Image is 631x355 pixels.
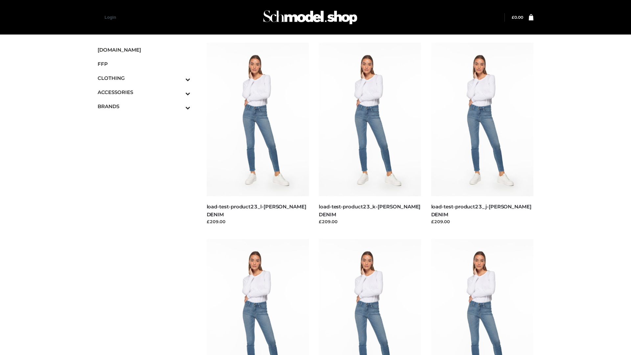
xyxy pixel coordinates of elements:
button: Toggle Submenu [167,99,190,113]
a: load-test-product23_k-[PERSON_NAME] DENIM [319,203,420,217]
bdi: 0.00 [512,15,523,20]
span: BRANDS [98,103,190,110]
div: £209.00 [319,218,421,225]
span: [DOMAIN_NAME] [98,46,190,54]
a: load-test-product23_l-[PERSON_NAME] DENIM [207,203,306,217]
span: FFP [98,60,190,68]
span: CLOTHING [98,74,190,82]
a: FFP [98,57,190,71]
button: Toggle Submenu [167,85,190,99]
a: £0.00 [512,15,523,20]
a: load-test-product23_j-[PERSON_NAME] DENIM [431,203,531,217]
img: Schmodel Admin 964 [261,4,360,30]
div: £209.00 [431,218,534,225]
div: £209.00 [207,218,309,225]
button: Toggle Submenu [167,71,190,85]
a: ACCESSORIESToggle Submenu [98,85,190,99]
span: £ [512,15,514,20]
span: ACCESSORIES [98,88,190,96]
a: BRANDSToggle Submenu [98,99,190,113]
a: Login [105,15,116,20]
a: CLOTHINGToggle Submenu [98,71,190,85]
a: [DOMAIN_NAME] [98,43,190,57]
